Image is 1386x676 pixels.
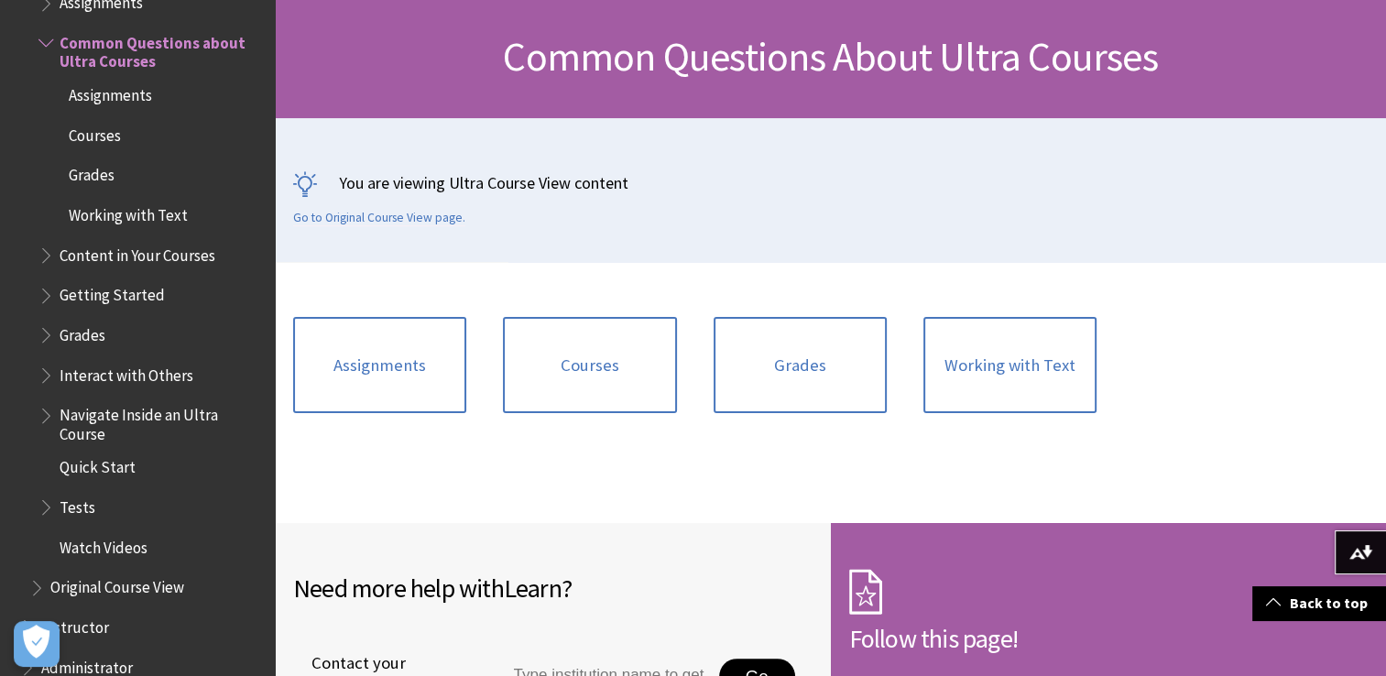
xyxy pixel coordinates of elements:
[293,210,465,226] a: Go to Original Course View page.
[60,452,136,477] span: Quick Start
[60,400,262,443] span: Navigate Inside an Ultra Course
[60,280,165,305] span: Getting Started
[50,572,184,597] span: Original Course View
[69,120,121,145] span: Courses
[923,317,1097,414] a: Working with Text
[293,569,813,607] h2: Need more help with ?
[60,320,105,344] span: Grades
[60,492,95,517] span: Tests
[503,317,676,414] a: Courses
[849,619,1369,658] h2: Follow this page!
[849,569,882,615] img: Subscription Icon
[714,317,887,414] a: Grades
[293,317,466,414] a: Assignments
[14,621,60,667] button: Open Preferences
[69,80,152,104] span: Assignments
[60,240,215,265] span: Content in Your Courses
[60,27,262,71] span: Common Questions about Ultra Courses
[69,200,188,224] span: Working with Text
[60,532,147,557] span: Watch Videos
[41,612,109,637] span: Instructor
[69,160,115,185] span: Grades
[60,360,193,385] span: Interact with Others
[293,171,1368,194] p: You are viewing Ultra Course View content
[503,31,1157,82] span: Common Questions About Ultra Courses
[504,572,562,605] span: Learn
[1252,586,1386,620] a: Back to top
